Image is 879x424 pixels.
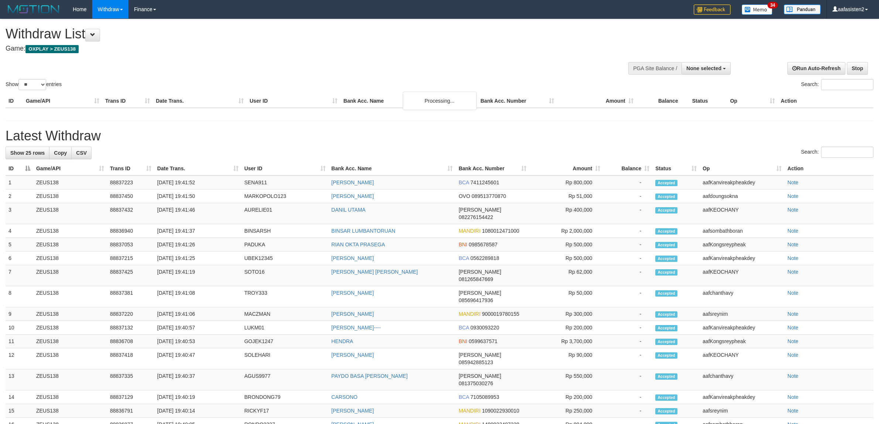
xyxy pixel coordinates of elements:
[33,348,107,369] td: ZEUS138
[655,269,677,276] span: Accepted
[154,252,241,265] td: [DATE] 19:41:25
[655,180,677,186] span: Accepted
[686,65,721,71] span: None selected
[332,338,353,344] a: HENDRA
[459,255,469,261] span: BCA
[655,352,677,359] span: Accepted
[700,369,784,390] td: aafchanthavy
[652,162,700,175] th: Status: activate to sort column ascending
[241,265,329,286] td: SOTO16
[6,369,33,390] td: 13
[33,189,107,203] td: ZEUS138
[332,373,408,379] a: PAYDO BASA [PERSON_NAME]
[6,286,33,307] td: 8
[332,325,381,331] a: [PERSON_NAME]----
[459,408,480,414] span: MANDIRI
[340,94,477,108] th: Bank Acc. Name
[628,62,681,75] div: PGA Site Balance /
[33,252,107,265] td: ZEUS138
[603,175,652,189] td: -
[241,369,329,390] td: AGUS9977
[241,348,329,369] td: SOLEHARI
[471,193,506,199] span: Copy 089513770870 to clipboard
[787,62,845,75] a: Run Auto-Refresh
[700,238,784,252] td: aafKongsreypheak
[33,265,107,286] td: ZEUS138
[241,252,329,265] td: UBEK12345
[801,79,873,90] label: Search:
[603,348,652,369] td: -
[10,150,45,156] span: Show 25 rows
[603,321,652,335] td: -
[6,307,33,321] td: 9
[107,189,154,203] td: 88837450
[787,290,799,296] a: Note
[33,369,107,390] td: ZEUS138
[700,348,784,369] td: aafKEOCHANY
[71,147,92,159] a: CSV
[655,228,677,235] span: Accepted
[459,311,480,317] span: MANDIRI
[787,179,799,185] a: Note
[787,325,799,331] a: Note
[529,348,603,369] td: Rp 90,000
[700,162,784,175] th: Op: activate to sort column ascending
[23,94,102,108] th: Game/API
[847,62,868,75] a: Stop
[700,335,784,348] td: aafKongsreypheak
[459,290,501,296] span: [PERSON_NAME]
[6,224,33,238] td: 4
[332,228,395,234] a: BINSAR LUMBANTORUAN
[459,338,467,344] span: BNI
[655,311,677,318] span: Accepted
[241,162,329,175] th: User ID: activate to sort column ascending
[241,203,329,224] td: AURELIE01
[154,175,241,189] td: [DATE] 19:41:52
[529,307,603,321] td: Rp 300,000
[700,265,784,286] td: aafKEOCHANY
[18,79,46,90] select: Showentries
[403,92,477,110] div: Processing...
[6,129,873,143] h1: Latest Withdraw
[529,224,603,238] td: Rp 2,000,000
[332,255,374,261] a: [PERSON_NAME]
[603,369,652,390] td: -
[33,286,107,307] td: ZEUS138
[700,189,784,203] td: aafdoungsokna
[332,408,374,414] a: [PERSON_NAME]
[655,408,677,414] span: Accepted
[787,242,799,247] a: Note
[529,404,603,418] td: Rp 250,000
[459,297,493,303] span: Copy 085696417936 to clipboard
[700,224,784,238] td: aafsombathboran
[529,238,603,252] td: Rp 500,000
[107,286,154,307] td: 88837381
[636,94,689,108] th: Balance
[6,4,62,15] img: MOTION_logo.png
[332,290,374,296] a: [PERSON_NAME]
[6,175,33,189] td: 1
[787,269,799,275] a: Note
[742,4,773,15] img: Button%20Memo.svg
[529,162,603,175] th: Amount: activate to sort column ascending
[6,162,33,175] th: ID: activate to sort column descending
[603,265,652,286] td: -
[247,94,340,108] th: User ID
[107,348,154,369] td: 88837418
[529,321,603,335] td: Rp 200,000
[332,394,358,400] a: CARSONO
[6,335,33,348] td: 11
[6,252,33,265] td: 6
[459,380,493,386] span: Copy 081375030276 to clipboard
[6,404,33,418] td: 15
[784,4,821,14] img: panduan.png
[154,224,241,238] td: [DATE] 19:41:37
[469,242,498,247] span: Copy 0985678587 to clipboard
[6,147,49,159] a: Show 25 rows
[107,404,154,418] td: 88836791
[107,265,154,286] td: 88837425
[154,307,241,321] td: [DATE] 19:41:06
[107,252,154,265] td: 88837215
[332,269,418,275] a: [PERSON_NAME] [PERSON_NAME]
[6,94,23,108] th: ID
